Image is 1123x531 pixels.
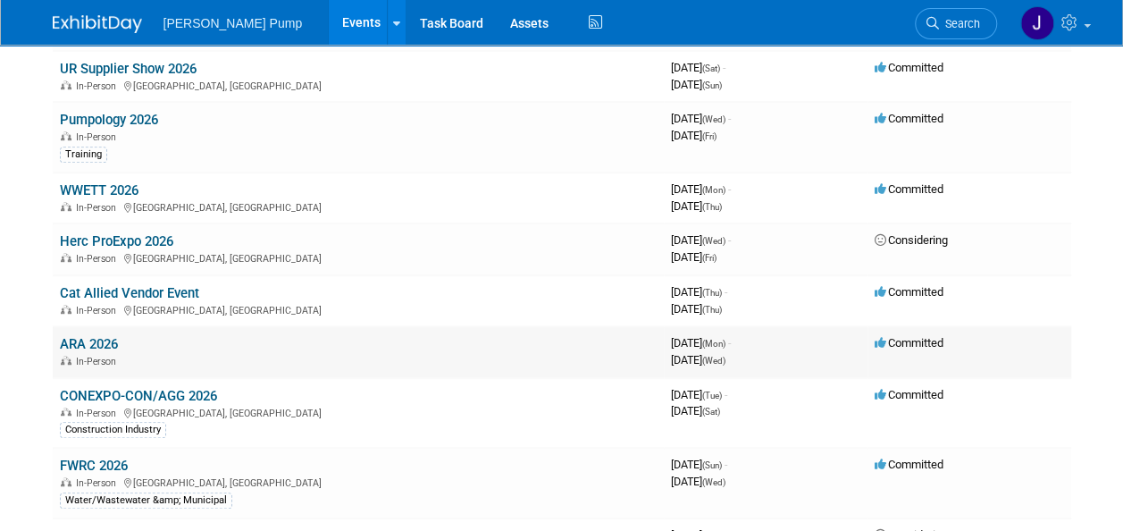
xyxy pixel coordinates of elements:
[61,131,71,140] img: In-Person Event
[53,15,142,33] img: ExhibitDay
[728,336,731,350] span: -
[875,233,948,247] span: Considering
[60,250,657,265] div: [GEOGRAPHIC_DATA], [GEOGRAPHIC_DATA]
[671,388,727,401] span: [DATE]
[702,460,722,470] span: (Sun)
[702,305,722,315] span: (Thu)
[702,356,725,366] span: (Wed)
[1020,6,1054,40] img: Jake Sowders
[702,288,722,298] span: (Thu)
[702,253,717,263] span: (Fri)
[76,253,122,265] span: In-Person
[60,493,232,509] div: Water/Wastewater &amp; Municipal
[725,388,727,401] span: -
[76,305,122,316] span: In-Person
[702,185,725,195] span: (Mon)
[671,129,717,142] span: [DATE]
[875,182,943,196] span: Committed
[61,80,71,89] img: In-Person Event
[702,407,720,417] span: (Sat)
[671,475,725,488] span: [DATE]
[728,112,731,125] span: -
[725,458,727,471] span: -
[671,302,722,316] span: [DATE]
[671,61,725,74] span: [DATE]
[875,388,943,401] span: Committed
[939,17,980,30] span: Search
[76,202,122,214] span: In-Person
[60,388,217,404] a: CONEXPO-CON/AGG 2026
[60,405,657,419] div: [GEOGRAPHIC_DATA], [GEOGRAPHIC_DATA]
[702,63,720,73] span: (Sat)
[60,285,199,301] a: Cat Allied Vendor Event
[702,391,722,400] span: (Tue)
[702,202,722,212] span: (Thu)
[702,131,717,141] span: (Fri)
[76,477,122,489] span: In-Person
[671,458,727,471] span: [DATE]
[60,61,197,77] a: UR Supplier Show 2026
[60,336,118,352] a: ARA 2026
[671,199,722,213] span: [DATE]
[723,61,725,74] span: -
[61,408,71,417] img: In-Person Event
[60,112,158,128] a: Pumpology 2026
[671,78,722,91] span: [DATE]
[60,458,128,474] a: FWRC 2026
[61,253,71,262] img: In-Person Event
[61,305,71,314] img: In-Person Event
[76,408,122,419] span: In-Person
[671,336,731,350] span: [DATE]
[671,112,731,125] span: [DATE]
[671,250,717,264] span: [DATE]
[702,236,725,246] span: (Wed)
[61,356,71,365] img: In-Person Event
[163,16,303,30] span: [PERSON_NAME] Pump
[875,61,943,74] span: Committed
[671,182,731,196] span: [DATE]
[76,80,122,92] span: In-Person
[728,233,731,247] span: -
[60,78,657,92] div: [GEOGRAPHIC_DATA], [GEOGRAPHIC_DATA]
[915,8,997,39] a: Search
[671,404,720,417] span: [DATE]
[60,233,173,249] a: Herc ProExpo 2026
[728,182,731,196] span: -
[60,147,107,163] div: Training
[702,80,722,90] span: (Sun)
[60,199,657,214] div: [GEOGRAPHIC_DATA], [GEOGRAPHIC_DATA]
[671,285,727,299] span: [DATE]
[60,302,657,316] div: [GEOGRAPHIC_DATA], [GEOGRAPHIC_DATA]
[60,422,166,438] div: Construction Industry
[875,285,943,299] span: Committed
[61,477,71,486] img: In-Person Event
[702,114,725,124] span: (Wed)
[671,353,725,367] span: [DATE]
[60,182,138,198] a: WWETT 2026
[60,475,657,489] div: [GEOGRAPHIC_DATA], [GEOGRAPHIC_DATA]
[76,131,122,143] span: In-Person
[875,458,943,471] span: Committed
[702,477,725,487] span: (Wed)
[702,339,725,349] span: (Mon)
[875,336,943,350] span: Committed
[875,112,943,125] span: Committed
[61,202,71,211] img: In-Person Event
[671,233,731,247] span: [DATE]
[725,285,727,299] span: -
[76,356,122,367] span: In-Person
